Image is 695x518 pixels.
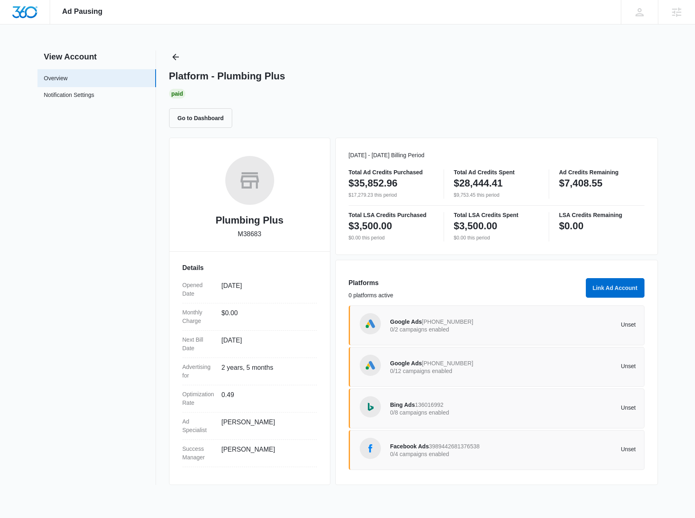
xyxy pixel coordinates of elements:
[422,360,473,367] span: [PHONE_NUMBER]
[183,445,215,462] dt: Success Manager
[454,212,539,218] p: Total LSA Credits Spent
[349,234,434,241] p: $0.00 this period
[513,322,636,327] p: Unset
[349,305,644,345] a: Google AdsGoogle Ads[PHONE_NUMBER]0/2 campaigns enabledUnset
[169,108,233,128] button: Go to Dashboard
[44,74,68,83] a: Overview
[183,358,317,385] div: Advertising for2 years, 5 months
[349,388,644,428] a: Bing AdsBing Ads1360169920/8 campaigns enabledUnset
[349,291,581,300] p: 0 platforms active
[62,7,103,16] span: Ad Pausing
[183,390,215,407] dt: Optimization Rate
[349,278,581,288] h3: Platforms
[183,417,215,435] dt: Ad Specialist
[454,191,539,199] p: $9,753.45 this period
[415,402,443,408] span: 136016992
[559,212,644,218] p: LSA Credits Remaining
[349,219,392,233] p: $3,500.00
[37,50,156,63] h2: View Account
[222,336,310,353] dd: [DATE]
[559,169,644,175] p: Ad Credits Remaining
[390,318,422,325] span: Google Ads
[390,402,415,408] span: Bing Ads
[454,177,503,190] p: $28,444.41
[364,359,376,371] img: Google Ads
[422,318,473,325] span: [PHONE_NUMBER]
[183,363,215,380] dt: Advertising for
[454,234,539,241] p: $0.00 this period
[222,390,310,407] dd: 0.49
[364,401,376,413] img: Bing Ads
[183,440,317,467] div: Success Manager[PERSON_NAME]
[183,281,215,298] dt: Opened Date
[183,331,317,358] div: Next Bill Date[DATE]
[349,347,644,387] a: Google AdsGoogle Ads[PHONE_NUMBER]0/12 campaigns enabledUnset
[222,281,310,298] dd: [DATE]
[390,410,513,415] p: 0/8 campaigns enabled
[349,177,398,190] p: $35,852.96
[183,413,317,440] div: Ad Specialist[PERSON_NAME]
[183,385,317,413] div: Optimization Rate0.49
[183,263,317,273] h3: Details
[238,229,262,239] p: M38683
[169,114,238,121] a: Go to Dashboard
[183,308,215,325] dt: Monthly Charge
[169,70,285,82] h1: Platform - Plumbing Plus
[390,327,513,332] p: 0/2 campaigns enabled
[349,212,434,218] p: Total LSA Credits Purchased
[222,417,310,435] dd: [PERSON_NAME]
[183,336,215,353] dt: Next Bill Date
[390,368,513,374] p: 0/12 campaigns enabled
[349,169,434,175] p: Total Ad Credits Purchased
[222,363,310,380] dd: 2 years, 5 months
[222,308,310,325] dd: $0.00
[216,213,284,228] h2: Plumbing Plus
[183,303,317,331] div: Monthly Charge$0.00
[586,278,644,298] button: Link Ad Account
[513,363,636,369] p: Unset
[222,445,310,462] dd: [PERSON_NAME]
[513,405,636,410] p: Unset
[169,89,186,99] div: Paid
[390,360,422,367] span: Google Ads
[429,443,480,450] span: 3989442681376538
[559,177,603,190] p: $7,408.55
[559,219,583,233] p: $0.00
[349,430,644,470] a: Facebook AdsFacebook Ads39894426813765380/4 campaigns enabledUnset
[454,169,539,175] p: Total Ad Credits Spent
[349,191,434,199] p: $17,279.23 this period
[364,442,376,454] img: Facebook Ads
[390,443,429,450] span: Facebook Ads
[390,451,513,457] p: 0/4 campaigns enabled
[169,50,182,64] button: Back
[183,276,317,303] div: Opened Date[DATE]
[349,151,644,160] p: [DATE] - [DATE] Billing Period
[513,446,636,452] p: Unset
[364,318,376,330] img: Google Ads
[454,219,497,233] p: $3,500.00
[44,91,95,101] a: Notification Settings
